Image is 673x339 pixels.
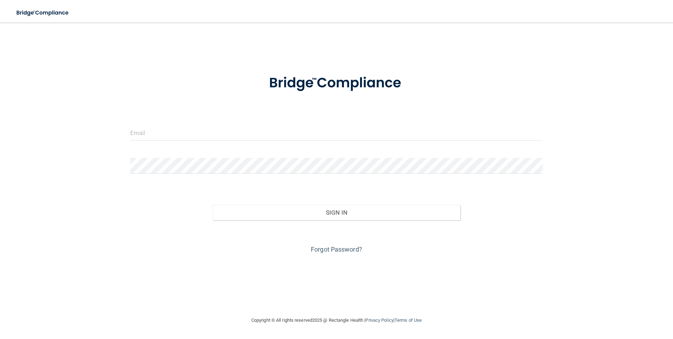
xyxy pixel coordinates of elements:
a: Terms of Use [395,318,422,323]
button: Sign In [213,205,460,220]
div: Copyright © All rights reserved 2025 @ Rectangle Health | | [208,309,465,332]
a: Forgot Password? [311,246,362,253]
img: bridge_compliance_login_screen.278c3ca4.svg [254,65,419,101]
a: Privacy Policy [365,318,393,323]
input: Email [130,125,543,141]
img: bridge_compliance_login_screen.278c3ca4.svg [11,6,75,20]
